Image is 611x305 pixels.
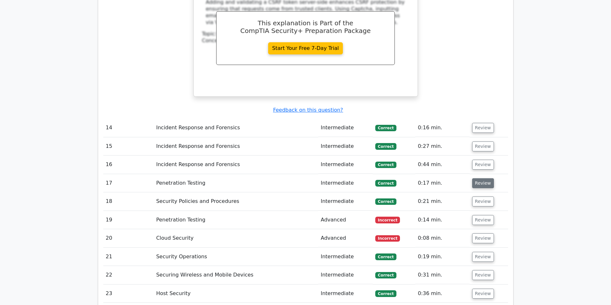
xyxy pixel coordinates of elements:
button: Review [472,233,494,243]
button: Review [472,215,494,225]
span: Correct [375,272,396,278]
td: Securing Wireless and Mobile Devices [154,266,318,284]
td: Penetration Testing [154,174,318,192]
button: Review [472,252,494,262]
td: 0:16 min. [415,119,470,137]
td: 17 [103,174,154,192]
td: 0:21 min. [415,192,470,211]
td: Host Security [154,285,318,303]
td: Intermediate [318,266,373,284]
td: Security Operations [154,248,318,266]
button: Review [472,178,494,188]
td: 14 [103,119,154,137]
td: 0:44 min. [415,156,470,174]
td: 22 [103,266,154,284]
td: Intermediate [318,137,373,156]
td: 0:36 min. [415,285,470,303]
a: Feedback on this question? [273,107,343,113]
button: Review [472,289,494,299]
td: 0:19 min. [415,248,470,266]
span: Correct [375,180,396,186]
td: 0:08 min. [415,229,470,247]
td: 20 [103,229,154,247]
td: 0:17 min. [415,174,470,192]
td: Intermediate [318,174,373,192]
td: Intermediate [318,192,373,211]
span: Correct [375,198,396,205]
span: Incorrect [375,235,400,242]
span: Correct [375,143,396,149]
td: Intermediate [318,285,373,303]
td: 0:31 min. [415,266,470,284]
button: Review [472,197,494,206]
td: Intermediate [318,248,373,266]
td: 15 [103,137,154,156]
td: 19 [103,211,154,229]
td: Penetration Testing [154,211,318,229]
td: Security Policies and Procedures [154,192,318,211]
span: Correct [375,290,396,297]
td: Advanced [318,211,373,229]
td: 21 [103,248,154,266]
div: Topic: [202,31,409,37]
td: Incident Response and Forensics [154,137,318,156]
span: Correct [375,125,396,131]
td: Advanced [318,229,373,247]
button: Review [472,123,494,133]
td: 0:14 min. [415,211,470,229]
button: Review [472,160,494,170]
td: Incident Response and Forensics [154,119,318,137]
a: Start Your Free 7-Day Trial [268,42,343,54]
td: Intermediate [318,119,373,137]
td: Incident Response and Forensics [154,156,318,174]
span: Incorrect [375,217,400,223]
span: Correct [375,162,396,168]
td: 0:27 min. [415,137,470,156]
td: 16 [103,156,154,174]
button: Review [472,270,494,280]
td: Cloud Security [154,229,318,247]
span: Correct [375,253,396,260]
button: Review [472,141,494,151]
td: Intermediate [318,156,373,174]
div: Concept: [202,37,409,44]
td: 18 [103,192,154,211]
td: 23 [103,285,154,303]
